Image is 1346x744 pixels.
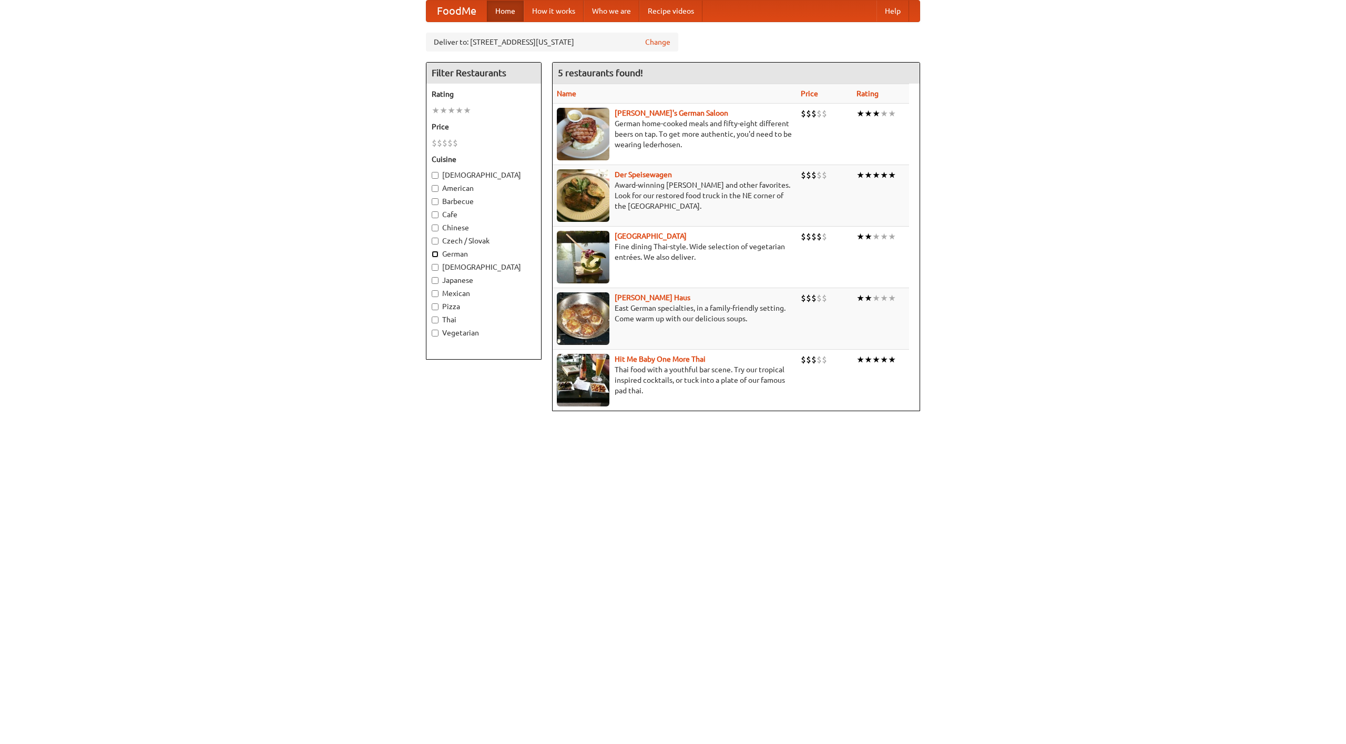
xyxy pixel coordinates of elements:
li: $ [817,108,822,119]
li: $ [806,169,811,181]
li: $ [801,231,806,242]
li: ★ [864,292,872,304]
a: FoodMe [426,1,487,22]
h5: Rating [432,89,536,99]
h5: Cuisine [432,154,536,165]
li: $ [811,292,817,304]
a: Change [645,37,670,47]
li: $ [447,137,453,149]
a: Who we are [584,1,639,22]
li: ★ [864,108,872,119]
a: [GEOGRAPHIC_DATA] [615,232,687,240]
a: Price [801,89,818,98]
li: $ [801,108,806,119]
li: ★ [856,169,864,181]
li: $ [817,231,822,242]
li: ★ [856,231,864,242]
li: $ [432,137,437,149]
li: ★ [880,231,888,242]
li: ★ [888,108,896,119]
a: Help [876,1,909,22]
li: $ [806,354,811,365]
li: $ [811,231,817,242]
input: Mexican [432,290,439,297]
li: $ [453,137,458,149]
label: Vegetarian [432,328,536,338]
img: speisewagen.jpg [557,169,609,222]
input: Japanese [432,277,439,284]
li: $ [817,354,822,365]
li: ★ [872,169,880,181]
li: $ [801,169,806,181]
input: Vegetarian [432,330,439,337]
li: $ [806,231,811,242]
label: Cafe [432,209,536,220]
p: East German specialties, in a family-friendly setting. Come warm up with our delicious soups. [557,303,792,324]
li: ★ [864,354,872,365]
input: Pizza [432,303,439,310]
li: ★ [463,105,471,116]
li: $ [801,354,806,365]
li: ★ [880,354,888,365]
label: Czech / Slovak [432,236,536,246]
li: $ [822,169,827,181]
li: $ [437,137,442,149]
li: $ [822,292,827,304]
li: ★ [880,292,888,304]
li: ★ [888,292,896,304]
li: ★ [872,354,880,365]
li: $ [822,108,827,119]
label: [DEMOGRAPHIC_DATA] [432,170,536,180]
label: Japanese [432,275,536,286]
li: $ [801,292,806,304]
input: [DEMOGRAPHIC_DATA] [432,264,439,271]
input: Chinese [432,225,439,231]
p: Award-winning [PERSON_NAME] and other favorites. Look for our restored food truck in the NE corne... [557,180,792,211]
label: [DEMOGRAPHIC_DATA] [432,262,536,272]
p: Thai food with a youthful bar scene. Try our tropical inspired cocktails, or tuck into a plate of... [557,364,792,396]
input: German [432,251,439,258]
li: ★ [872,231,880,242]
input: Thai [432,317,439,323]
li: ★ [856,354,864,365]
img: satay.jpg [557,231,609,283]
li: ★ [856,292,864,304]
h4: Filter Restaurants [426,63,541,84]
input: Czech / Slovak [432,238,439,244]
input: Barbecue [432,198,439,205]
img: babythai.jpg [557,354,609,406]
li: $ [811,169,817,181]
li: ★ [432,105,440,116]
li: $ [811,354,817,365]
li: ★ [440,105,447,116]
h5: Price [432,121,536,132]
li: ★ [880,108,888,119]
input: [DEMOGRAPHIC_DATA] [432,172,439,179]
label: American [432,183,536,193]
a: [PERSON_NAME] Haus [615,293,690,302]
a: Rating [856,89,879,98]
a: Hit Me Baby One More Thai [615,355,706,363]
li: ★ [872,292,880,304]
input: Cafe [432,211,439,218]
label: Chinese [432,222,536,233]
li: $ [817,169,822,181]
li: ★ [888,231,896,242]
label: Barbecue [432,196,536,207]
label: Pizza [432,301,536,312]
li: ★ [864,231,872,242]
a: Name [557,89,576,98]
input: American [432,185,439,192]
p: German home-cooked meals and fifty-eight different beers on tap. To get more authentic, you'd nee... [557,118,792,150]
label: Thai [432,314,536,325]
a: How it works [524,1,584,22]
img: kohlhaus.jpg [557,292,609,345]
li: $ [806,292,811,304]
p: Fine dining Thai-style. Wide selection of vegetarian entrées. We also deliver. [557,241,792,262]
a: [PERSON_NAME]'s German Saloon [615,109,728,117]
div: Deliver to: [STREET_ADDRESS][US_STATE] [426,33,678,52]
